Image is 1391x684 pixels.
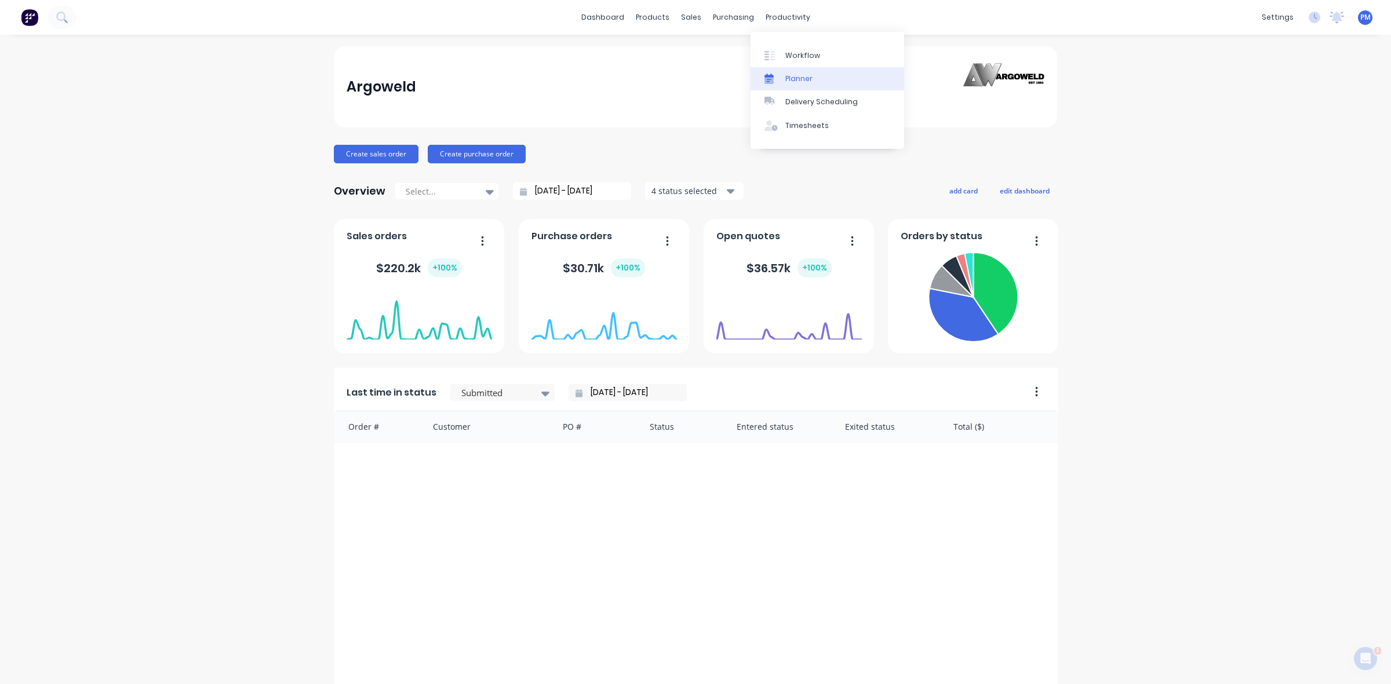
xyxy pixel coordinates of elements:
[347,386,436,400] span: Last time in status
[611,258,645,277] div: + 100 %
[1375,645,1385,654] span: 1
[798,258,832,277] div: + 100 %
[833,411,942,442] div: Exited status
[576,9,630,26] a: dashboard
[785,74,813,84] div: Planner
[901,229,982,243] span: Orders by status
[334,180,385,203] div: Overview
[751,90,904,114] a: Delivery Scheduling
[785,97,858,107] div: Delivery Scheduling
[428,258,462,277] div: + 100 %
[551,411,638,442] div: PO #
[751,114,904,137] a: Timesheets
[334,145,418,163] button: Create sales order
[675,9,707,26] div: sales
[376,258,462,277] div: $ 220.2k
[347,229,407,243] span: Sales orders
[638,411,725,442] div: Status
[421,411,552,442] div: Customer
[785,50,820,61] div: Workflow
[531,229,612,243] span: Purchase orders
[651,185,724,197] div: 4 status selected
[428,145,526,163] button: Create purchase order
[347,75,416,98] div: Argoweld
[707,9,760,26] div: purchasing
[785,120,829,131] div: Timesheets
[1256,9,1299,26] div: settings
[563,258,645,277] div: $ 30.71k
[992,183,1057,198] button: edit dashboard
[760,9,816,26] div: productivity
[716,229,780,243] span: Open quotes
[1360,12,1371,23] span: PM
[334,411,421,442] div: Order #
[21,9,38,26] img: Factory
[747,258,832,277] div: $ 36.57k
[751,43,904,67] a: Workflow
[942,183,985,198] button: add card
[725,411,833,442] div: Entered status
[942,411,1058,442] div: Total ($)
[751,67,904,90] a: Planner
[1352,645,1379,672] iframe: Intercom live chat
[645,182,744,200] button: 4 status selected
[963,63,1044,111] img: Argoweld
[630,9,675,26] div: products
